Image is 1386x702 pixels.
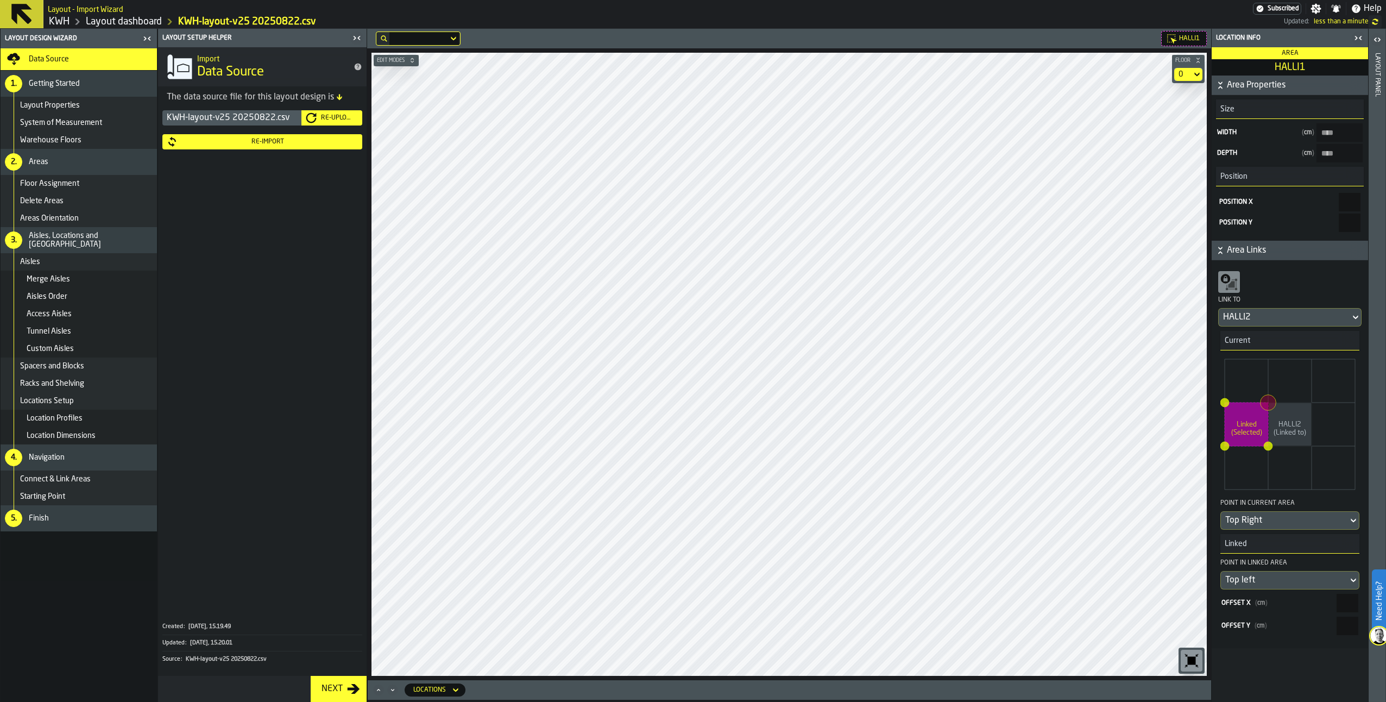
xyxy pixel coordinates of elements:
[1220,540,1247,548] span: Linked
[86,16,162,28] a: link-to-/wh/i/4fb45246-3b77-4bb5-b880-c337c3c5facb/designer
[1219,199,1253,205] span: Position X
[1216,167,1364,186] h3: title-section-Position
[162,651,362,667] div: KeyValueItem-Source
[1346,2,1386,15] label: button-toggle-Help
[1369,29,1385,702] header: Layout panel
[1278,421,1301,428] tspan: HALLI2
[1221,623,1250,629] span: Offset Y
[1282,50,1299,57] span: Area
[27,292,67,301] span: Aisles Order
[1,375,157,392] li: menu Racks and Shelving
[1220,594,1359,612] label: react-aria6536085138-:r610:
[1255,623,1257,629] span: (
[1337,594,1358,612] input: react-aria6536085138-:r610: react-aria6536085138-:r610:
[1,271,157,288] li: menu Merge Aisles
[27,344,74,353] span: Custom Aisles
[158,29,367,47] header: Layout Setup Helper
[1223,311,1346,324] div: DropdownMenuValue-HALLI2
[1214,61,1366,73] span: HALLI1
[1339,193,1360,211] input: react-aria6536085138-:r614: react-aria6536085138-:r614:
[184,623,185,630] span: :
[1173,58,1193,64] span: Floor
[29,231,153,249] span: Aisles, Locations and [GEOGRAPHIC_DATA]
[27,431,96,440] span: Location Dimensions
[1231,429,1262,436] tspan: (Selected)
[20,118,102,127] span: System of Measurement
[317,114,358,122] div: Re-Upload
[29,158,48,166] span: Areas
[20,492,65,501] span: Starting Point
[1218,269,1362,327] div: Link toDropdownMenuValue-HALLI2
[317,682,347,695] div: Next
[1265,600,1268,606] span: )
[1253,3,1301,15] a: link-to-/wh/i/4fb45246-3b77-4bb5-b880-c337c3c5facb/settings/billing
[29,514,49,523] span: Finish
[1351,32,1366,45] label: button-toggle-Close me
[197,53,345,64] h2: Sub Title
[162,635,362,651] div: KeyValueItem-Updated
[1216,144,1364,162] label: input-value-Depth
[1302,149,1314,157] span: cm
[49,16,70,28] a: link-to-/wh/i/4fb45246-3b77-4bb5-b880-c337c3c5facb
[1220,558,1359,590] div: Point in linked areaDropdownMenuValue-topLeft
[1,210,157,227] li: menu Areas Orientation
[1179,35,1200,42] span: HALLI1
[1,392,157,410] li: menu Locations Setup
[301,110,362,126] button: button-Re-Upload
[405,684,465,697] div: DropdownMenuValue-locations
[20,397,74,405] span: Locations Setup
[1337,617,1358,635] input: react-aria6536085138-:r612: react-aria6536085138-:r612:
[1216,99,1364,119] h3: title-section-Size
[386,685,399,695] button: Minimize
[381,35,387,42] div: hide filter
[372,685,385,695] button: Maximize
[1237,421,1257,428] tspan: Linked
[178,16,316,28] a: link-to-/wh/i/4fb45246-3b77-4bb5-b880-c337c3c5facb/import/layout/a279cd45-1e04-4764-905d-316d078c...
[29,453,65,462] span: Navigation
[167,91,358,104] div: The data source file for this layout design is
[1216,172,1248,181] span: Position
[5,153,22,171] div: 2.
[1314,18,1369,26] span: 22/08/2025, 15.33.48
[162,651,362,667] button: Source:KWH-layout-v25 20250822.csv
[1,444,157,471] li: menu Navigation
[1,192,157,210] li: menu Delete Areas
[1220,498,1359,530] div: Point in current areaDropdownMenuValue-topRight
[20,379,84,388] span: Racks and Shelving
[1225,574,1344,587] div: DropdownMenuValue-topLeft
[5,75,22,92] div: 1.
[1218,193,1362,211] label: react-aria6536085138-:r614:
[1253,3,1301,15] div: Menu Subscription
[1284,18,1309,26] span: Updated:
[1174,68,1202,81] div: DropdownMenuValue-default-floor
[1,471,157,488] li: menu Connect & Link Areas
[1302,129,1314,136] span: cm
[20,101,80,110] span: Layout Properties
[178,138,358,146] div: Re-Import
[1374,51,1381,699] div: Layout panel
[1225,514,1344,527] div: DropdownMenuValue-topRight
[20,475,91,484] span: Connect & Link Areas
[48,3,123,14] h2: Sub Title
[1,358,157,375] li: menu Spacers and Blocks
[1220,336,1250,345] span: Current
[1,488,157,505] li: menu Starting Point
[1,340,157,358] li: menu Custom Aisles
[1221,600,1251,606] span: Offset X
[1306,3,1326,14] label: button-toggle-Settings
[162,619,362,635] div: KeyValueItem-Created
[20,258,40,266] span: Aisles
[181,656,182,663] span: :
[1316,123,1363,142] input: input-value-Width input-value-Width
[1,131,157,149] li: menu Warehouse Floors
[162,619,362,635] button: Created:[DATE], 15.19.49
[140,32,155,45] label: button-toggle-Close me
[185,640,186,647] span: :
[20,214,79,223] span: Areas Orientation
[186,656,267,663] span: KWH-layout-v25 20250822.csv
[1268,5,1299,12] span: Subscribed
[349,32,364,45] label: button-toggle-Close me
[1364,2,1382,15] span: Help
[1227,244,1366,257] span: Area Links
[1,227,157,253] li: menu Aisles, Locations and Bays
